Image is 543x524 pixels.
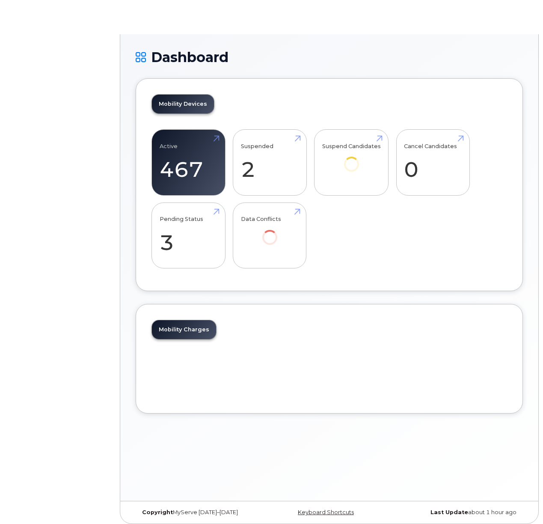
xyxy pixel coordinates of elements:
[241,134,299,191] a: Suspended 2
[160,207,217,264] a: Pending Status 3
[136,509,265,516] div: MyServe [DATE]–[DATE]
[430,509,468,515] strong: Last Update
[404,134,462,191] a: Cancel Candidates 0
[322,134,381,184] a: Suspend Candidates
[241,207,299,256] a: Data Conflicts
[142,509,173,515] strong: Copyright
[152,320,216,339] a: Mobility Charges
[298,509,354,515] a: Keyboard Shortcuts
[394,509,523,516] div: about 1 hour ago
[136,50,523,65] h1: Dashboard
[160,134,217,191] a: Active 467
[152,95,214,113] a: Mobility Devices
